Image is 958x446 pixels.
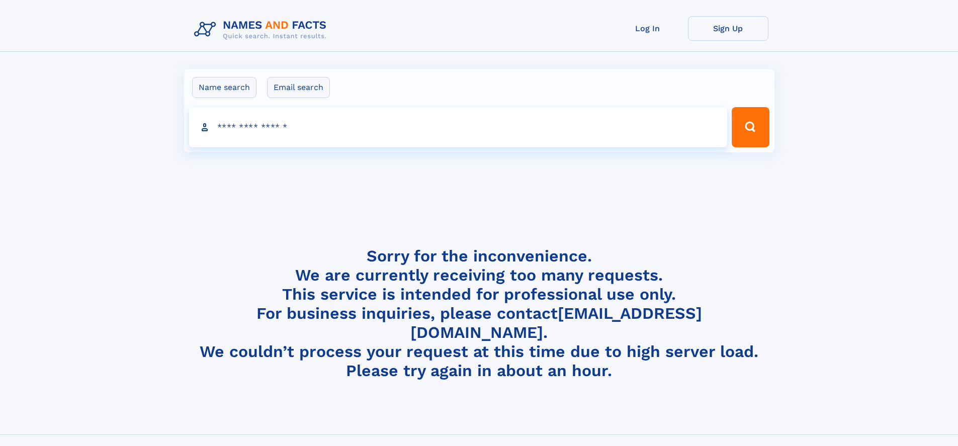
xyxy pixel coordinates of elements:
[190,16,335,43] img: Logo Names and Facts
[688,16,768,41] a: Sign Up
[732,107,769,147] button: Search Button
[189,107,728,147] input: search input
[410,304,702,342] a: [EMAIL_ADDRESS][DOMAIN_NAME]
[267,77,330,98] label: Email search
[190,246,768,381] h4: Sorry for the inconvenience. We are currently receiving too many requests. This service is intend...
[192,77,256,98] label: Name search
[607,16,688,41] a: Log In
